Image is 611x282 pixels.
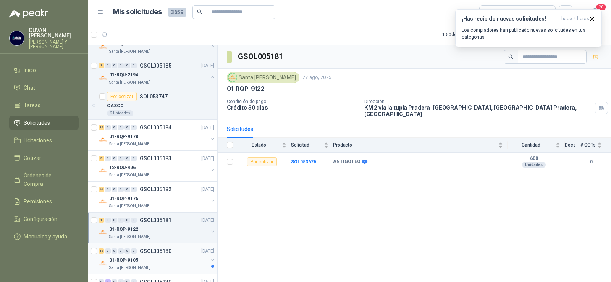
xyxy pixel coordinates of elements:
[201,155,214,162] p: [DATE]
[508,54,514,60] span: search
[29,27,79,38] p: DUVAN [PERSON_NAME]
[112,125,117,130] div: 0
[124,125,130,130] div: 0
[29,40,79,49] p: [PERSON_NAME] Y [PERSON_NAME]
[140,248,171,254] p: GSOL005180
[580,158,602,166] b: 0
[99,259,108,268] img: Company Logo
[124,156,130,161] div: 0
[105,125,111,130] div: 0
[455,9,602,47] button: ¡Has recibido nuevas solicitudes!hace 2 horas Los compradores han publicado nuevas solicitudes en...
[109,79,150,85] p: Santa [PERSON_NAME]
[109,234,150,240] p: Santa [PERSON_NAME]
[24,232,67,241] span: Manuales y ayuda
[484,8,500,16] div: Todas
[99,42,108,52] img: Company Logo
[99,166,108,175] img: Company Logo
[118,156,124,161] div: 0
[105,218,111,223] div: 0
[227,99,358,104] p: Condición de pago
[197,9,202,15] span: search
[99,185,216,209] a: 44 0 0 0 0 0 GSOL005182[DATE] Company Logo01-RQP-9176Santa [PERSON_NAME]
[9,116,79,130] a: Solicitudes
[112,218,117,223] div: 0
[140,218,171,223] p: GSOL005181
[107,102,123,110] p: CASCO
[99,154,216,178] a: 5 0 0 0 0 0 GSOL005183[DATE] Company Logo12-RQU-496Santa [PERSON_NAME]
[580,142,596,148] span: # COTs
[238,138,291,153] th: Estado
[109,172,150,178] p: Santa [PERSON_NAME]
[10,31,24,45] img: Company Logo
[201,124,214,131] p: [DATE]
[105,63,111,68] div: 0
[124,187,130,192] div: 0
[9,194,79,209] a: Remisiones
[24,101,40,110] span: Tareas
[124,218,130,223] div: 0
[105,187,111,192] div: 0
[109,203,150,209] p: Santa [PERSON_NAME]
[588,5,602,19] button: 20
[596,3,606,11] span: 20
[168,8,186,17] span: 3659
[333,142,497,148] span: Producto
[109,71,138,79] p: 01-RQU-2194
[227,125,253,133] div: Solicitudes
[9,212,79,226] a: Configuración
[24,66,36,74] span: Inicio
[364,104,592,117] p: KM 2 vía la tupia Pradera-[GEOGRAPHIC_DATA], [GEOGRAPHIC_DATA] Pradera , [GEOGRAPHIC_DATA]
[105,248,111,254] div: 0
[580,138,611,153] th: # COTs
[24,119,50,127] span: Solicitudes
[9,229,79,244] a: Manuales y ayuda
[99,216,216,240] a: 1 0 0 0 0 0 GSOL005181[DATE] Company Logo01-RQP-9122Santa [PERSON_NAME]
[442,29,489,41] div: 1 - 50 de 759
[462,27,595,40] p: Los compradores han publicado nuevas solicitudes en tus categorías.
[302,74,331,81] p: 27 ago, 2025
[131,125,137,130] div: 0
[99,197,108,206] img: Company Logo
[462,16,558,22] h3: ¡Has recibido nuevas solicitudes!
[131,63,137,68] div: 0
[508,138,565,153] th: Cantidad
[109,48,150,55] p: Santa [PERSON_NAME]
[9,133,79,148] a: Licitaciones
[508,142,554,148] span: Cantidad
[140,63,171,68] p: GSOL005185
[118,218,124,223] div: 0
[107,92,137,101] div: Por cotizar
[238,142,280,148] span: Estado
[333,159,360,165] b: ANTIGOTEO
[99,248,104,254] div: 18
[24,197,52,206] span: Remisiones
[508,156,560,162] b: 600
[109,226,138,233] p: 01-RQP-9122
[131,187,137,192] div: 0
[24,171,71,188] span: Órdenes de Compra
[140,94,168,99] p: SOL053747
[201,217,214,224] p: [DATE]
[99,73,108,82] img: Company Logo
[565,138,580,153] th: Docs
[99,125,104,130] div: 17
[140,156,171,161] p: GSOL005183
[9,63,79,77] a: Inicio
[99,228,108,237] img: Company Logo
[109,141,150,147] p: Santa [PERSON_NAME]
[131,248,137,254] div: 0
[124,63,130,68] div: 0
[201,186,214,193] p: [DATE]
[88,89,217,120] a: Por cotizarSOL053747CASCO2 Unidades
[113,6,162,18] h1: Mis solicitudes
[131,218,137,223] div: 0
[109,164,136,171] p: 12-RQU-496
[228,73,237,82] img: Company Logo
[227,85,265,93] p: 01-RQP-9122
[291,159,316,164] a: SOL053626
[291,142,322,148] span: Solicitud
[24,136,52,145] span: Licitaciones
[24,154,41,162] span: Cotizar
[99,218,104,223] div: 1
